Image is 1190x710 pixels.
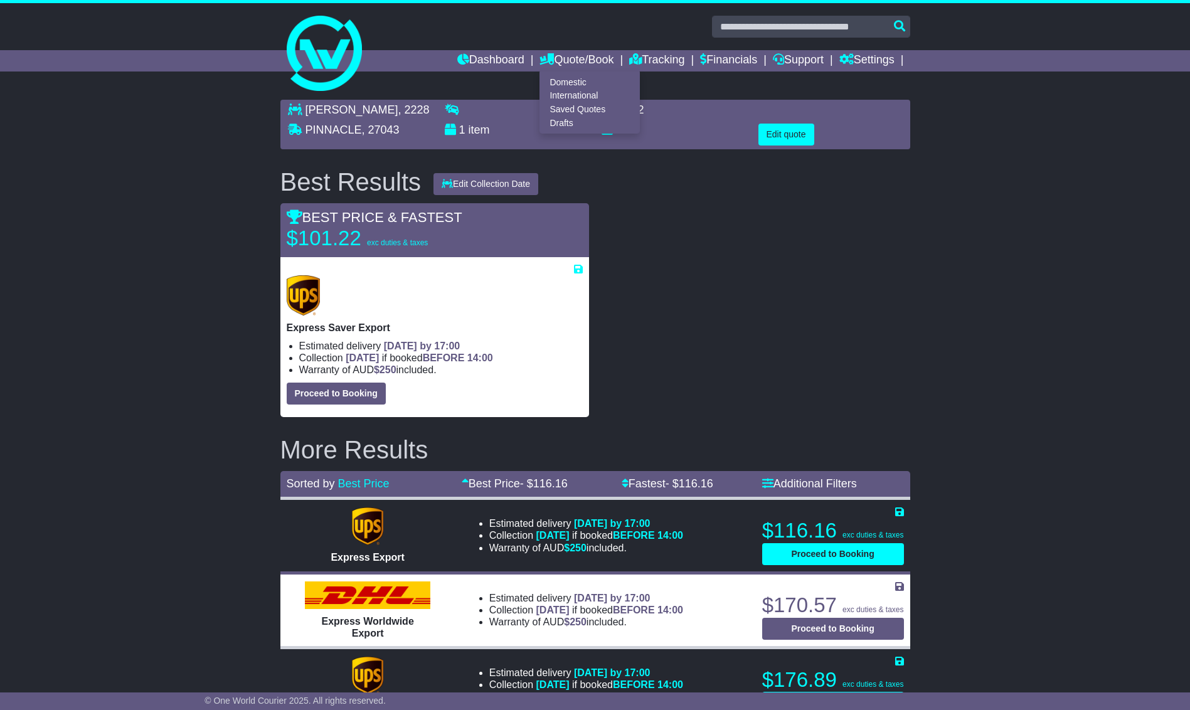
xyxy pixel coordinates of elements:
[540,103,639,117] a: Saved Quotes
[842,680,903,689] span: exc duties & taxes
[299,352,583,364] li: Collection
[570,691,587,702] span: 250
[629,50,684,72] a: Tracking
[773,50,824,72] a: Support
[613,530,655,541] span: BEFORE
[536,530,683,541] span: if booked
[574,593,651,603] span: [DATE] by 17:00
[613,605,655,615] span: BEFORE
[842,531,903,539] span: exc duties & taxes
[205,696,386,706] span: © One World Courier 2025. All rights reserved.
[574,667,651,678] span: [DATE] by 17:00
[536,679,683,690] span: if booked
[536,605,683,615] span: if booked
[489,604,683,616] li: Collection
[287,383,386,405] button: Proceed to Booking
[762,518,904,543] p: $116.16
[762,543,904,565] button: Proceed to Booking
[352,507,383,545] img: UPS (new): Express Export
[536,605,570,615] span: [DATE]
[758,124,814,146] button: Edit quote
[331,552,404,563] span: Express Export
[622,477,713,490] a: Fastest- $116.16
[489,517,683,529] li: Estimated delivery
[346,352,492,363] span: if booked
[398,103,430,116] span: , 2228
[533,477,568,490] span: 116.16
[540,89,639,103] a: International
[657,605,683,615] span: 14:00
[539,72,640,134] div: Quote/Book
[280,436,910,464] h2: More Results
[299,340,583,352] li: Estimated delivery
[433,173,538,195] button: Edit Collection Date
[489,691,683,702] li: Warranty of AUD included.
[657,679,683,690] span: 14:00
[539,50,614,72] a: Quote/Book
[489,542,683,554] li: Warranty of AUD included.
[305,103,398,116] span: [PERSON_NAME]
[459,124,465,136] span: 1
[762,593,904,618] p: $170.57
[564,691,587,702] span: $
[489,679,683,691] li: Collection
[762,667,904,692] p: $176.89
[762,618,904,640] button: Proceed to Booking
[839,50,895,72] a: Settings
[679,477,713,490] span: 116.16
[574,518,651,529] span: [DATE] by 17:00
[467,352,493,363] span: 14:00
[700,50,757,72] a: Financials
[489,616,683,628] li: Warranty of AUD included.
[536,679,570,690] span: [DATE]
[338,477,390,490] a: Best Price
[762,477,857,490] a: Additional Filters
[489,592,683,604] li: Estimated delivery
[457,50,524,72] a: Dashboard
[367,238,428,247] span: exc duties & taxes
[540,75,639,89] a: Domestic
[380,364,396,375] span: 250
[462,477,568,490] a: Best Price- $116.16
[570,543,587,553] span: 250
[489,667,683,679] li: Estimated delivery
[423,352,465,363] span: BEFORE
[469,124,490,136] span: item
[321,616,413,638] span: Express Worldwide Export
[374,364,396,375] span: $
[842,605,903,614] span: exc duties & taxes
[666,477,713,490] span: - $
[540,116,639,130] a: Drafts
[570,617,587,627] span: 250
[362,124,400,136] span: , 27043
[305,581,430,609] img: DHL: Express Worldwide Export
[536,530,570,541] span: [DATE]
[299,364,583,376] li: Warranty of AUD included.
[287,322,583,334] p: Express Saver Export
[287,275,321,315] img: UPS (new): Express Saver Export
[287,477,335,490] span: Sorted by
[564,617,587,627] span: $
[287,226,444,251] p: $101.22
[613,679,655,690] span: BEFORE
[305,124,362,136] span: PINNACLE
[489,529,683,541] li: Collection
[520,477,568,490] span: - $
[616,124,622,136] span: 2
[657,530,683,541] span: 14:00
[346,352,379,363] span: [DATE]
[287,209,462,225] span: BEST PRICE & FASTEST
[384,341,460,351] span: [DATE] by 17:00
[352,657,383,694] img: UPS (new): Expedited Export
[564,543,587,553] span: $
[274,168,428,196] div: Best Results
